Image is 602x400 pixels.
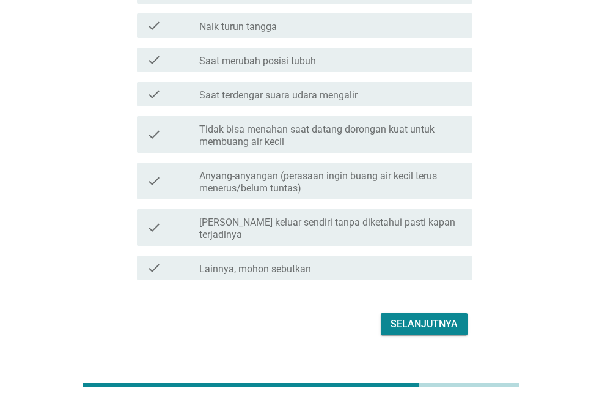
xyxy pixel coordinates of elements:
label: Anyang-anyangan (perasaan ingin buang air kecil terus menerus/belum tuntas) [199,170,463,194]
i: check [147,214,161,241]
i: check [147,18,161,33]
label: Lainnya, mohon sebutkan [199,263,311,275]
label: Saat terdengar suara udara mengalir [199,89,358,102]
div: Selanjutnya [391,317,458,331]
label: Saat merubah posisi tubuh [199,55,316,67]
i: check [147,261,161,275]
i: check [147,53,161,67]
label: [PERSON_NAME] keluar sendiri tanpa diketahui pasti kapan terjadinya [199,217,463,241]
i: check [147,87,161,102]
button: Selanjutnya [381,313,468,335]
i: check [147,121,161,148]
label: Tidak bisa menahan saat datang dorongan kuat untuk membuang air kecil [199,124,463,148]
label: Naik turun tangga [199,21,277,33]
i: check [147,168,161,194]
